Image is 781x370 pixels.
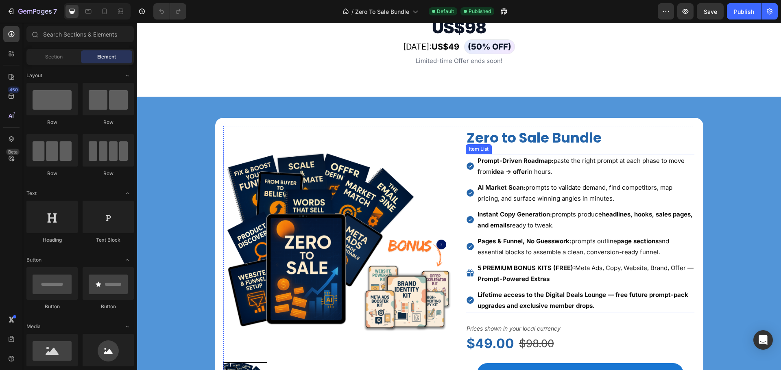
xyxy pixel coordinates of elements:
[340,214,434,222] strong: Pages & Funnel, No Guesswork:
[340,241,438,249] strong: 5 PREMIUM BONUS KITS (FREE):
[437,8,454,15] span: Default
[329,302,423,309] i: Prices shown in your local currency
[8,87,20,93] div: 450
[154,17,491,31] div: [DATE]:
[351,7,353,16] span: /
[295,19,322,29] strong: US$49
[340,134,417,142] strong: Prompt-Driven Roadmap:
[3,3,61,19] button: 7
[329,105,558,125] h1: Zero to Sale Bundle
[26,236,78,244] div: Heading
[340,340,547,361] button: ADD TO CART
[26,303,78,310] div: Button
[6,149,20,155] div: Beta
[26,26,134,42] input: Search Sections & Elements
[340,159,557,181] p: prompts to validate demand, find competitors, map pricing, and surface winning angles in minutes.
[340,132,557,154] p: paste the right prompt at each phase to move from in hours.
[83,119,134,126] div: Row
[422,344,475,357] div: ADD TO CART
[26,170,78,177] div: Row
[355,7,409,16] span: Zero To Sale Bundle
[697,3,724,19] button: Save
[480,214,521,222] strong: page sections
[26,72,42,79] span: Layout
[727,3,761,19] button: Publish
[121,253,134,266] span: Toggle open
[340,213,557,235] p: prompts outline and essential blocks to assemble a clean, conversion-ready funnel.
[83,236,134,244] div: Text Block
[704,8,717,15] span: Save
[26,323,41,330] span: Media
[97,53,116,61] span: Element
[83,170,134,177] div: Row
[469,8,491,15] span: Published
[26,190,37,197] span: Text
[381,313,418,329] div: $98.00
[753,330,773,350] div: Open Intercom Messenger
[121,320,134,333] span: Toggle open
[26,119,78,126] div: Row
[340,240,557,262] p: Meta Ads, Copy, Website, Brand, Offer —
[153,3,186,19] div: Undo/Redo
[354,145,390,153] strong: idea → offer
[121,69,134,82] span: Toggle open
[299,217,309,227] button: Carousel Next Arrow
[340,186,557,208] p: prompts produce ready to tweak.
[340,252,412,260] strong: Prompt-Powered Extras
[154,34,491,43] div: Limited-time Offer ends soon!
[121,187,134,200] span: Toggle open
[26,256,41,264] span: Button
[327,17,378,31] span: (50% OFF)
[330,123,353,130] div: Item List
[340,188,415,195] strong: Instant Copy Generation:
[329,312,378,330] div: $49.00
[340,161,388,169] strong: AI Market Scan:
[53,6,57,16] p: 7
[734,7,754,16] div: Publish
[137,23,781,370] iframe: Design area
[340,268,551,287] strong: Lifetime access to the Digital Deals Lounge — free future prompt-pack upgrades and exclusive memb...
[45,53,63,61] span: Section
[83,303,134,310] div: Button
